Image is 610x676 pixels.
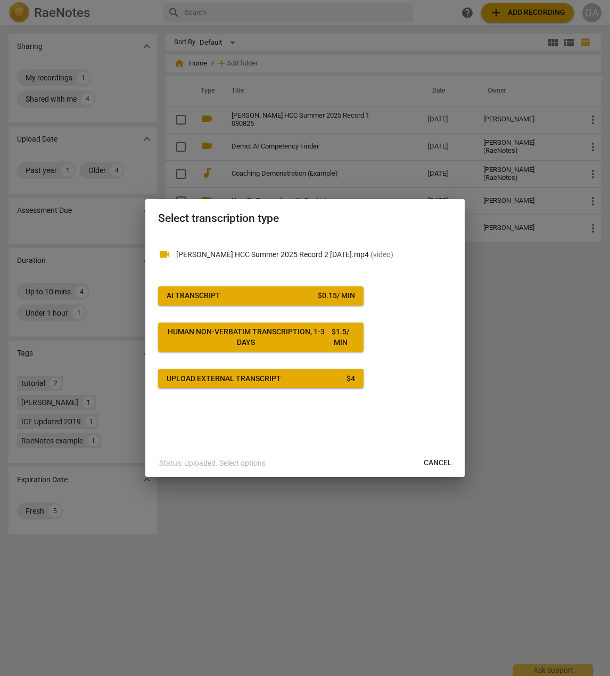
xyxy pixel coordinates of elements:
[158,323,364,352] button: Human non-verbatim transcription, 1-3 days$1.5/ min
[158,369,364,388] button: Upload external transcript$4
[424,458,452,468] span: Cancel
[347,374,355,384] div: $ 4
[167,374,281,384] div: Upload external transcript
[176,249,452,260] p: Dana Aldred HCC Summer 2025 Record 2 10-13-2025.mp4(video)
[326,327,356,348] div: $ 1.5 / min
[167,327,326,348] div: Human non-verbatim transcription, 1-3 days
[158,286,364,306] button: AI Transcript$0.15/ min
[158,212,452,225] h2: Select transcription type
[370,250,393,259] span: ( video )
[167,291,220,301] div: AI Transcript
[158,248,171,261] span: videocam
[159,458,266,469] p: Status: Uploaded. Select options
[415,454,460,473] button: Cancel
[318,291,355,301] div: $ 0.15 / min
